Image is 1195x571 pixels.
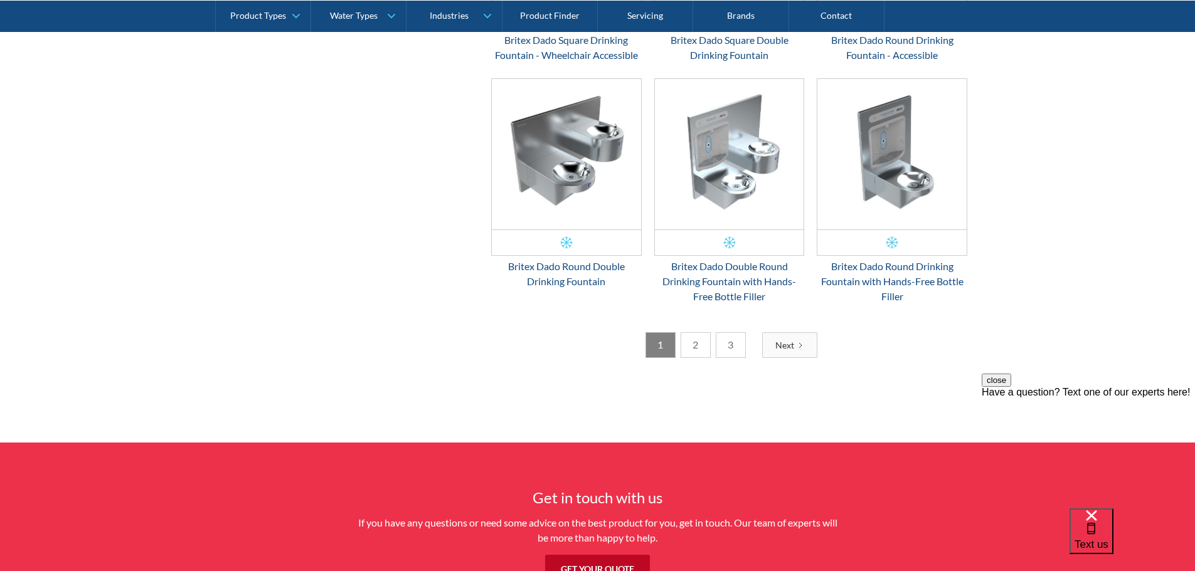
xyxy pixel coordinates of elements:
[654,33,805,63] div: Britex Dado Square Double Drinking Fountain
[681,332,711,358] a: 2
[817,33,967,63] div: Britex Dado Round Drinking Fountain - Accessible
[817,259,967,304] div: Britex Dado Round Drinking Fountain with Hands-Free Bottle Filler
[982,374,1195,524] iframe: podium webchat widget prompt
[1070,508,1195,571] iframe: podium webchat widget bubble
[491,33,642,63] div: Britex Dado Square Drinking Fountain - Wheelchair Accessible
[645,332,676,358] a: 1
[492,79,641,229] img: Britex Dado Round Double Drinking Fountain
[491,78,642,289] a: Britex Dado Round Double Drinking FountainBritex Dado Round Double Drinking Fountain
[353,515,842,545] p: If you have any questions or need some advice on the best product for you, get in touch. Our team...
[654,78,805,304] a: Britex Dado Double Round Drinking Fountain with Hands-Free Bottle FillerBritex Dado Double Round ...
[491,332,968,358] div: List
[762,332,817,358] a: Next Page
[716,332,746,358] a: 3
[817,78,967,304] a: Britex Dado Round Drinking Fountain with Hands-Free Bottle FillerBritex Dado Round Drinking Fount...
[230,10,286,21] div: Product Types
[491,259,642,289] div: Britex Dado Round Double Drinking Fountain
[430,10,469,21] div: Industries
[353,486,842,509] h4: Get in touch with us
[817,79,967,229] img: Britex Dado Round Drinking Fountain with Hands-Free Bottle Filler
[654,259,805,304] div: Britex Dado Double Round Drinking Fountain with Hands-Free Bottle Filler
[330,10,378,21] div: Water Types
[775,338,794,352] div: Next
[655,79,804,229] img: Britex Dado Double Round Drinking Fountain with Hands-Free Bottle Filler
